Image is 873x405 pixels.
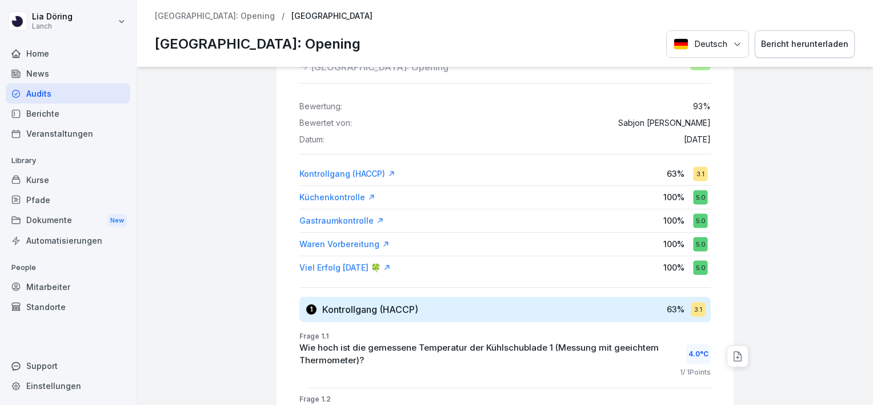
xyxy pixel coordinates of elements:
p: 100 % [663,215,684,227]
a: Viel Erfolg [DATE] 🍀 [299,262,391,273]
a: Home [6,43,130,63]
p: Lanch [32,22,73,30]
p: [DATE] [684,135,711,145]
p: 100 % [663,191,684,203]
p: 63 % [667,168,684,180]
button: Bericht herunterladen [755,30,855,58]
a: DokumenteNew [6,210,130,231]
img: Deutsch [674,38,688,50]
p: 100 % [663,261,684,273]
a: Einstellungen [6,376,130,396]
p: [GEOGRAPHIC_DATA]: Opening [155,34,361,54]
p: / [282,11,285,21]
div: Support [6,356,130,376]
div: Dokumente [6,210,130,231]
p: Bewertung: [299,102,342,112]
div: 5.0 [693,260,707,275]
button: Language [666,30,749,58]
div: Bericht herunterladen [761,38,848,50]
h3: Kontrollgang (HACCP) [322,303,418,316]
div: 5.0 [693,237,707,251]
a: [GEOGRAPHIC_DATA]: Opening [155,11,275,21]
div: 5.0 [693,190,707,204]
p: 93 % [693,102,711,112]
div: 3.1 [691,302,705,316]
div: 5.0 [693,213,707,228]
div: 1 [306,304,317,315]
p: 63 % [667,303,684,315]
a: Mitarbeiter [6,277,130,297]
a: Waren Vorbereitung [299,239,390,250]
p: Wie hoch ist die gemessene Temperatur der Kühlschublade 1 (Messung mit geeichtem Thermometer)? [299,342,680,367]
p: Deutsch [694,38,727,51]
a: Veranstaltungen [6,124,130,144]
a: Berichte [6,104,130,124]
a: Automatisierungen [6,231,130,251]
p: Bewertet von: [299,118,352,128]
p: Datum: [299,135,325,145]
div: 3.1 [693,166,707,181]
a: Standorte [6,297,130,317]
a: Küchenkontrolle [299,192,375,203]
div: New [107,214,127,227]
a: Kurse [6,170,130,190]
p: Library [6,152,130,170]
p: [GEOGRAPHIC_DATA]: Opening [311,60,448,74]
div: 4.0 °C [686,344,711,364]
p: Frage 1.1 [299,331,711,342]
p: Frage 1.2 [299,394,711,404]
p: People [6,259,130,277]
p: [GEOGRAPHIC_DATA] [291,11,373,21]
a: Kontrollgang (HACCP) [299,168,395,180]
a: Gastraumkontrolle [299,215,384,227]
p: 100 % [663,238,684,250]
a: News [6,63,130,84]
a: Pfade [6,190,130,210]
p: Lia Döring [32,12,73,22]
p: Sabjon [PERSON_NAME] [618,118,711,128]
p: 1 / 1 Points [680,367,711,378]
a: Audits [6,84,130,104]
